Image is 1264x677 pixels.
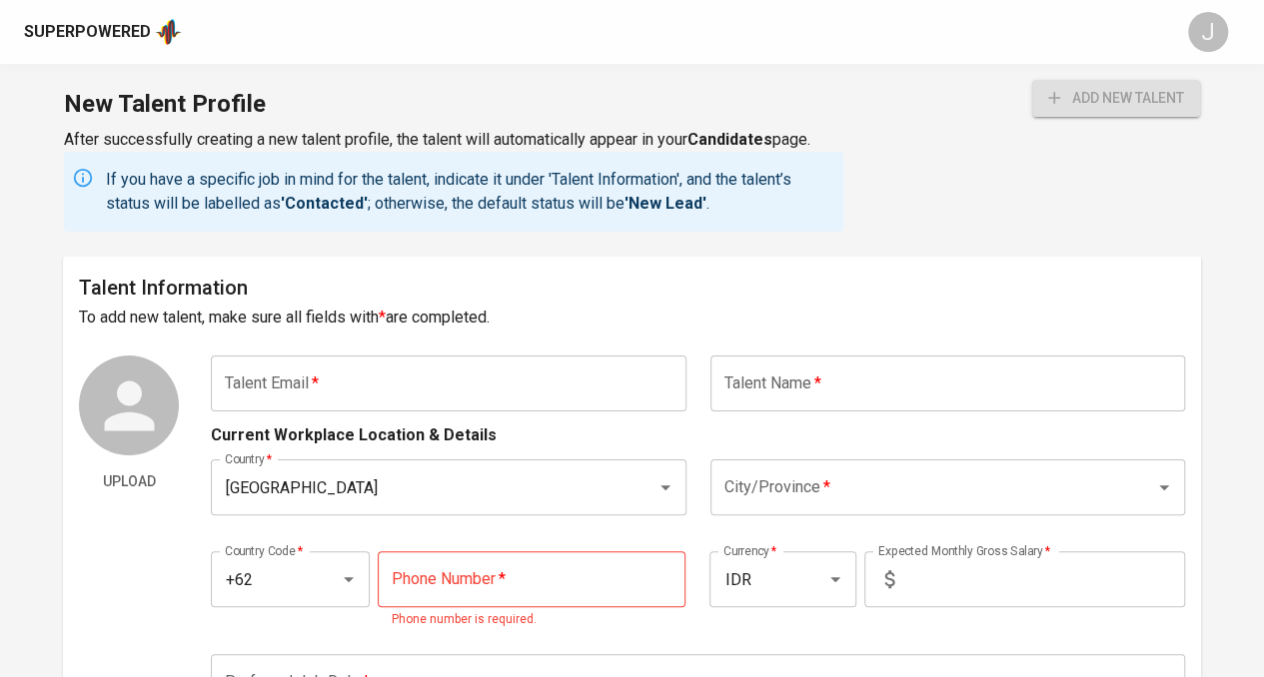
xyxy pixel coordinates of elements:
[79,272,1185,304] h6: Talent Information
[64,128,843,152] p: After successfully creating a new talent profile, the talent will automatically appear in your page.
[625,194,706,213] b: 'New Lead'
[1150,473,1178,501] button: Open
[211,423,497,447] p: Current Workplace Location & Details
[155,17,182,47] img: app logo
[79,304,1185,332] h6: To add new talent, make sure all fields with are completed.
[651,473,679,501] button: Open
[24,21,151,44] div: Superpowered
[1048,86,1184,111] span: add new talent
[87,469,171,494] span: Upload
[1188,12,1228,52] div: J
[79,463,179,500] button: Upload
[64,80,843,128] h1: New Talent Profile
[1032,80,1200,117] div: Almost there! Once you've completed all the fields marked with * under 'Talent Information', you'...
[1032,80,1200,117] button: add new talent
[281,194,368,213] b: 'Contacted'
[392,610,672,630] p: Phone number is required.
[335,565,363,593] button: Open
[106,168,835,216] p: If you have a specific job in mind for the talent, indicate it under 'Talent Information', and th...
[821,565,849,593] button: Open
[687,130,772,149] b: Candidates
[24,17,182,47] a: Superpoweredapp logo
